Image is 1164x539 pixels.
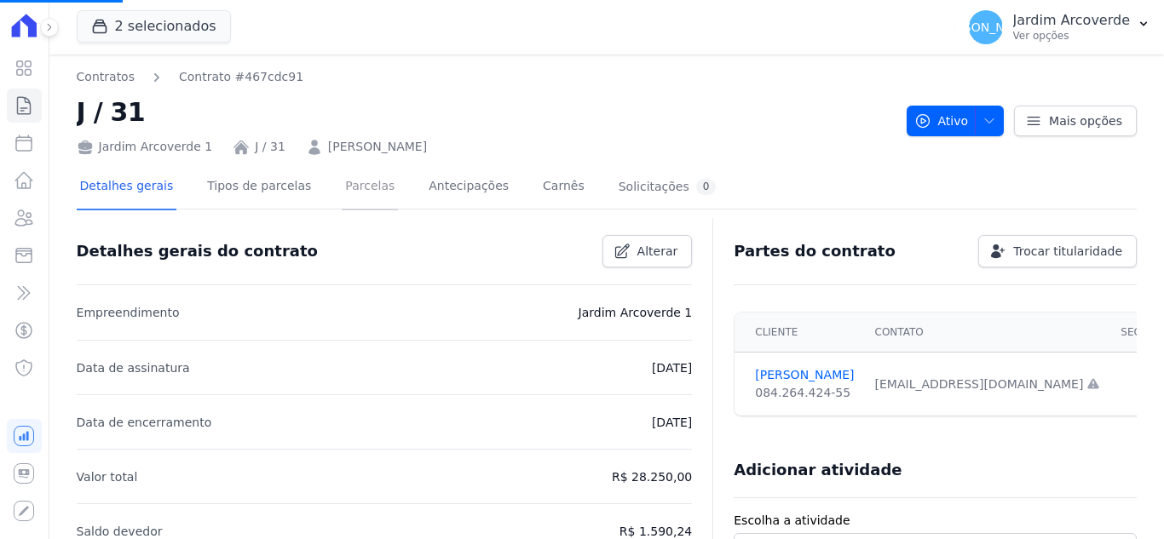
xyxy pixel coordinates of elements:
[696,179,717,195] div: 0
[755,366,854,384] a: [PERSON_NAME]
[77,412,212,433] p: Data de encerramento
[602,235,693,267] a: Alterar
[204,165,314,210] a: Tipos de parcelas
[77,93,893,131] h2: J / 31
[936,21,1034,33] span: [PERSON_NAME]
[255,138,285,156] a: J / 31
[1013,12,1130,29] p: Jardim Arcoverde
[579,302,693,323] p: Jardim Arcoverde 1
[955,3,1164,51] button: [PERSON_NAME] Jardim Arcoverde Ver opções
[978,235,1137,267] a: Trocar titularidade
[77,68,303,86] nav: Breadcrumb
[77,138,213,156] div: Jardim Arcoverde 1
[328,138,427,156] a: [PERSON_NAME]
[77,165,177,210] a: Detalhes gerais
[865,313,1111,353] th: Contato
[637,243,678,260] span: Alterar
[342,165,398,210] a: Parcelas
[734,460,902,480] h3: Adicionar atividade
[755,384,854,402] div: 084.264.424-55
[1014,106,1137,136] a: Mais opções
[734,512,1137,530] label: Escolha a atividade
[875,376,1101,393] div: [EMAIL_ADDRESS][DOMAIN_NAME]
[619,179,717,195] div: Solicitações
[652,358,692,378] p: [DATE]
[914,106,969,136] span: Ativo
[77,241,318,261] h3: Detalhes gerais do contrato
[77,10,231,43] button: 2 selecionados
[615,165,720,210] a: Solicitações0
[425,165,512,210] a: Antecipações
[539,165,588,210] a: Carnês
[652,412,692,433] p: [DATE]
[77,467,138,487] p: Valor total
[1049,112,1122,129] span: Mais opções
[1013,243,1122,260] span: Trocar titularidade
[907,106,1005,136] button: Ativo
[77,68,135,86] a: Contratos
[77,68,893,86] nav: Breadcrumb
[734,241,896,261] h3: Partes do contrato
[77,302,180,323] p: Empreendimento
[179,68,303,86] a: Contrato #467cdc91
[77,358,190,378] p: Data de assinatura
[1013,29,1130,43] p: Ver opções
[612,467,692,487] p: R$ 28.250,00
[735,313,864,353] th: Cliente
